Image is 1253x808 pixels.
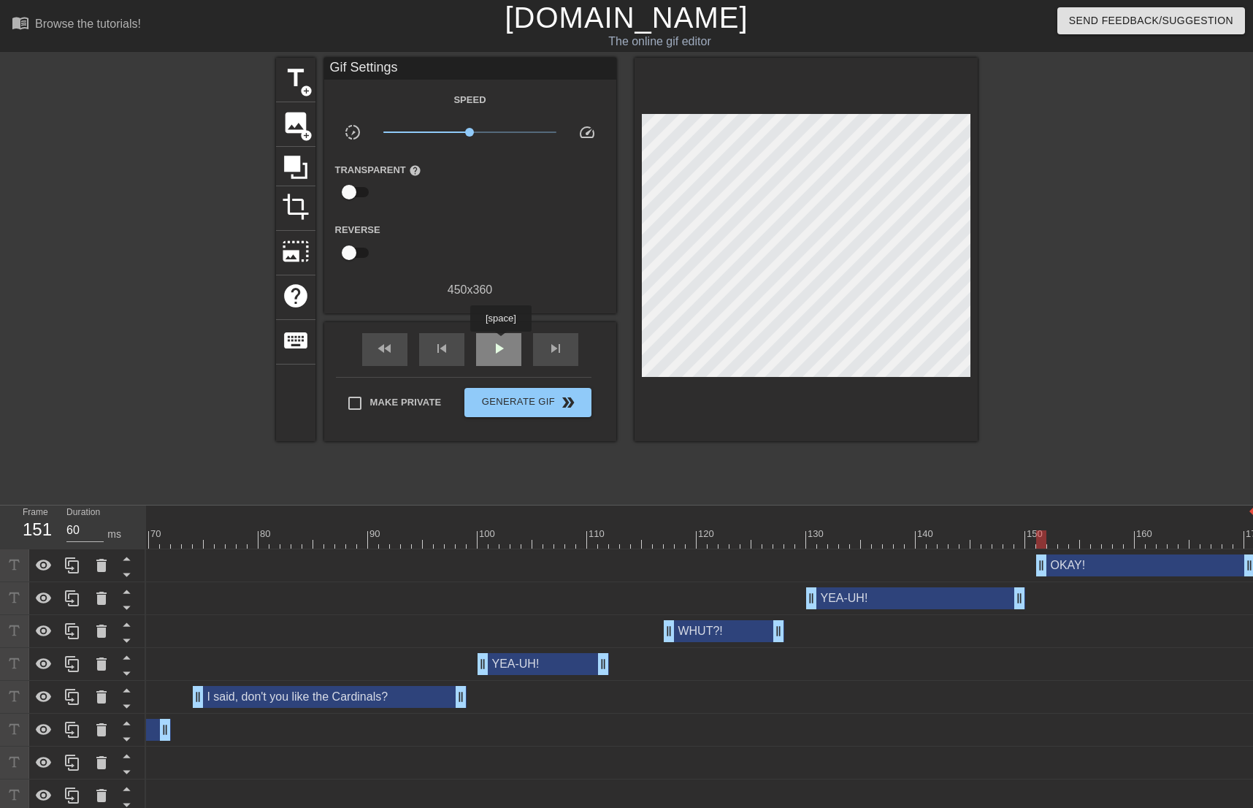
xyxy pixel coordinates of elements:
[282,64,310,92] span: title
[804,591,819,606] span: drag_handle
[578,123,596,141] span: speed
[559,394,577,411] span: double_arrow
[409,164,421,177] span: help
[917,527,935,541] div: 140
[475,657,490,671] span: drag_handle
[771,624,786,639] span: drag_handle
[596,657,610,671] span: drag_handle
[433,340,451,357] span: skip_previous
[376,340,394,357] span: fast_rewind
[1057,7,1245,34] button: Send Feedback/Suggestion
[282,193,310,221] span: crop
[300,129,313,142] span: add_circle
[107,527,121,542] div: ms
[344,123,361,141] span: slow_motion_video
[425,33,894,50] div: The online gif editor
[12,506,55,548] div: Frame
[282,282,310,310] span: help
[453,93,486,107] label: Speed
[1012,591,1027,606] span: drag_handle
[260,527,273,541] div: 80
[479,527,497,541] div: 100
[470,394,585,411] span: Generate Gif
[662,624,676,639] span: drag_handle
[324,58,616,80] div: Gif Settings
[698,527,716,541] div: 120
[150,527,164,541] div: 70
[1034,558,1049,573] span: drag_handle
[158,723,172,737] span: drag_handle
[369,527,383,541] div: 90
[589,527,607,541] div: 110
[1027,527,1045,541] div: 150
[453,690,468,704] span: drag_handle
[23,517,45,543] div: 151
[464,388,591,417] button: Generate Gif
[282,237,310,265] span: photo_size_select_large
[12,14,29,31] span: menu_book
[505,1,748,34] a: [DOMAIN_NAME]
[335,163,421,178] label: Transparent
[490,340,507,357] span: play_arrow
[282,109,310,137] span: image
[1069,12,1233,30] span: Send Feedback/Suggestion
[808,527,826,541] div: 130
[324,281,616,299] div: 450 x 360
[547,340,564,357] span: skip_next
[66,508,100,517] label: Duration
[191,690,205,704] span: drag_handle
[282,327,310,354] span: keyboard
[335,223,380,237] label: Reverse
[35,18,141,30] div: Browse the tutorials!
[1136,527,1154,541] div: 160
[300,85,313,97] span: add_circle
[12,14,141,37] a: Browse the tutorials!
[370,395,442,410] span: Make Private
